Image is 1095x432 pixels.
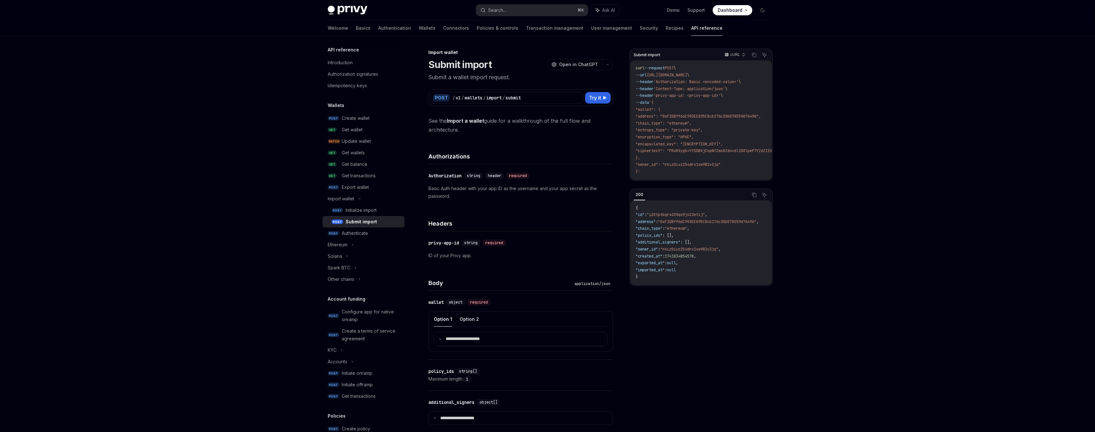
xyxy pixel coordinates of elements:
a: POSTAuthenticate [323,228,404,239]
h5: Policies [328,412,346,420]
a: Welcome [328,20,348,36]
span: : [656,219,658,224]
span: "rkiz0ivz254drv1xw982v3jq" [660,247,718,252]
span: string[] [459,369,477,374]
div: Authorization signatures [328,70,378,78]
span: POST [665,66,674,71]
span: }, [636,155,640,160]
div: Authorization [428,173,462,179]
div: Introduction [328,59,353,66]
img: dark logo [328,6,367,15]
span: "owner_id": "rkiz0ivz254drv1xw982v3jq" [636,162,721,167]
button: Ask AI [760,191,769,199]
div: POST [433,94,450,102]
div: Import wallet [428,49,613,56]
span: ⌘ K [577,8,584,13]
span: "exported_at" [636,260,665,266]
button: cURL [721,50,748,60]
div: Update wallet [342,137,371,145]
button: Try it [585,92,611,104]
span: "ethereum" [665,226,687,231]
span: --header [636,86,653,91]
a: Recipes [666,20,684,36]
span: \ [721,93,723,98]
a: POSTCreate wallet [323,112,404,124]
div: Configure app for native onramp [342,308,401,323]
div: Accounts [328,358,347,366]
span: "encryption_type": "HPKE", [636,135,694,140]
span: POST [332,220,343,224]
span: header [488,173,501,178]
div: Ethereum [328,241,348,249]
p: cURL [730,52,740,57]
span: "wallet": { [636,107,660,112]
div: Export wallet [342,183,369,191]
p: ID of your Privy app. [428,252,613,259]
span: GET [328,174,337,178]
span: "entropy_type": "private-key", [636,127,703,133]
span: \ [725,86,727,91]
div: / [461,95,464,101]
div: Create a terms of service agreement [342,327,401,343]
div: Get wallet [342,126,363,134]
span: : [662,254,665,259]
span: --request [645,66,665,71]
h5: Wallets [328,102,344,109]
span: "0xF1DBff66C993EE895C8cb176c30b07A559d76496" [658,219,756,224]
span: }' [636,169,640,174]
div: / [483,95,486,101]
a: Transaction management [526,20,583,36]
div: application/json [572,281,613,287]
a: POSTCreate a terms of service agreement [323,325,404,344]
span: --data [636,100,649,105]
p: Submit a wallet import request. [428,73,613,82]
h4: Body [428,279,572,287]
div: Initialize import [346,206,377,214]
div: policy_ids [428,368,454,374]
span: --url [636,73,647,78]
span: GET [328,127,337,132]
a: Import a wallet [447,118,484,124]
span: 'Content-Type: application/json' [653,86,725,91]
span: \ [674,66,676,71]
a: POSTInitialize import [323,204,404,216]
div: / [452,95,455,101]
div: additional_signers [428,399,474,405]
div: privy-app-id [428,240,459,246]
span: object [449,300,462,305]
span: POST [328,313,339,318]
h5: Account funding [328,295,365,303]
a: GETGet transactions [323,170,404,181]
span: , [694,254,696,259]
span: Open in ChatGPT [559,61,598,68]
div: Idempotency keys [328,82,367,89]
div: Solana [328,252,342,260]
div: Authenticate [342,229,368,237]
a: GETGet wallet [323,124,404,135]
div: Get transactions [342,172,376,180]
span: null [667,267,676,273]
button: Open in ChatGPT [547,59,602,70]
button: Ask AI [760,51,769,59]
div: Import wallet [328,195,354,203]
h4: Authorizations [428,152,613,161]
button: Copy the contents from the code block [750,51,758,59]
a: Basics [356,20,371,36]
span: : [665,267,667,273]
a: Idempotency keys [323,80,404,91]
div: Get balance [342,160,367,168]
span: : [662,226,665,231]
a: Security [640,20,658,36]
span: , [687,226,689,231]
div: v1 [456,95,461,101]
div: Search... [488,6,506,14]
a: Dashboard [713,5,752,15]
a: POSTConfigure app for native onramp [323,306,404,325]
div: Create wallet [342,114,370,122]
code: 1 [463,376,471,382]
button: Option 1 [434,312,452,327]
span: POST [328,427,339,431]
a: Policies & controls [477,20,518,36]
span: : [658,247,660,252]
a: Introduction [323,57,404,68]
